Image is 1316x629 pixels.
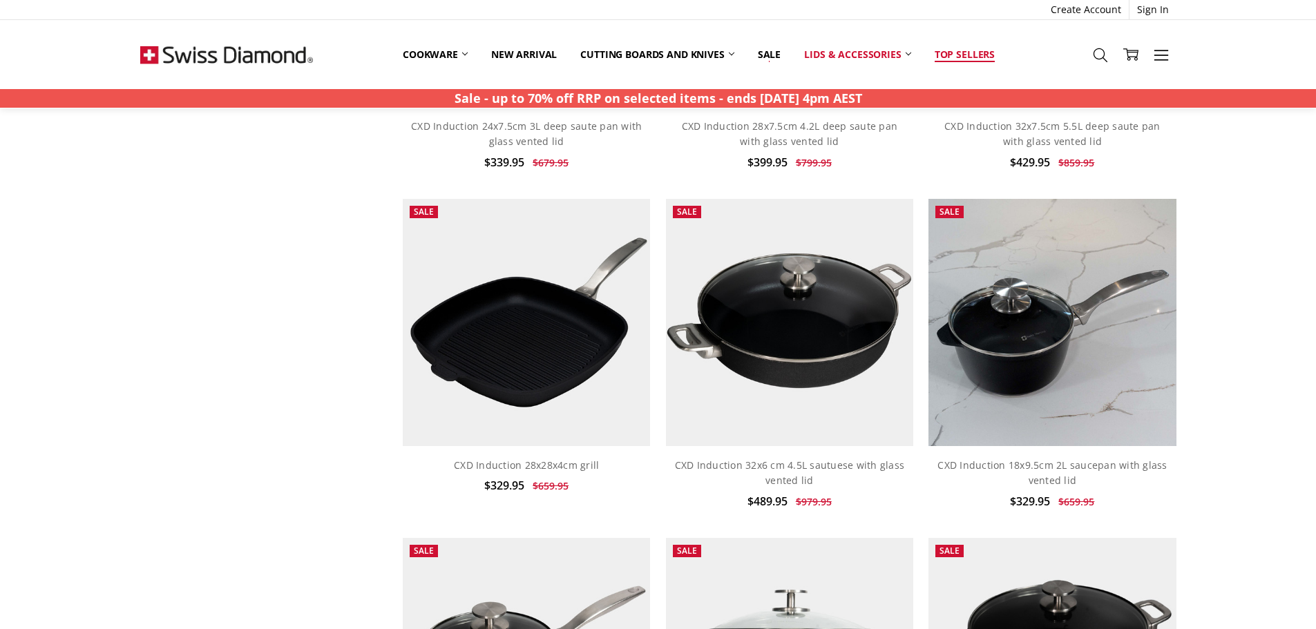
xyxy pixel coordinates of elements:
[1010,494,1050,509] span: $329.95
[454,458,599,472] a: CXD Induction 28x28x4cm grill
[403,199,650,446] img: CXD Induction 28x28x4cm grill
[484,478,524,493] span: $329.95
[479,39,569,70] a: New arrival
[455,90,862,106] strong: Sale - up to 70% off RRP on selected items - ends [DATE] 4pm AEST
[675,458,905,487] a: CXD Induction 32x6 cm 4.5L sautuese with glass vented lid
[677,206,697,217] span: Sale
[682,119,898,148] a: CXD Induction 28x7.5cm 4.2L deep saute pan with glass vented lid
[792,39,922,70] a: Lids & Accessories
[796,495,832,508] span: $979.95
[140,20,313,89] img: Free Shipping On Every Order
[484,155,524,170] span: $339.95
[940,206,960,217] span: Sale
[569,39,746,70] a: Cutting boards and knives
[677,545,697,557] span: Sale
[391,39,479,70] a: Cookware
[411,119,642,148] a: CXD Induction 24x7.5cm 3L deep saute pan with glass vented lid
[666,199,913,446] img: CXD Induction 32x6 cm 4.5L sautuese with glass vented lid
[1058,156,1094,169] span: $859.95
[928,199,1176,446] img: CXD Induction 18x9.5cm 2L saucepan with glass vented lid
[746,39,792,70] a: Sale
[923,39,1007,70] a: Top Sellers
[533,479,569,492] span: $659.95
[940,545,960,557] span: Sale
[937,458,1167,487] a: CXD Induction 18x9.5cm 2L saucepan with glass vented lid
[747,155,788,170] span: $399.95
[1058,495,1094,508] span: $659.95
[1010,155,1050,170] span: $429.95
[414,545,434,557] span: Sale
[944,119,1161,148] a: CXD Induction 32x7.5cm 5.5L deep saute pan with glass vented lid
[533,156,569,169] span: $679.95
[747,494,788,509] span: $489.95
[414,206,434,217] span: Sale
[796,156,832,169] span: $799.95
